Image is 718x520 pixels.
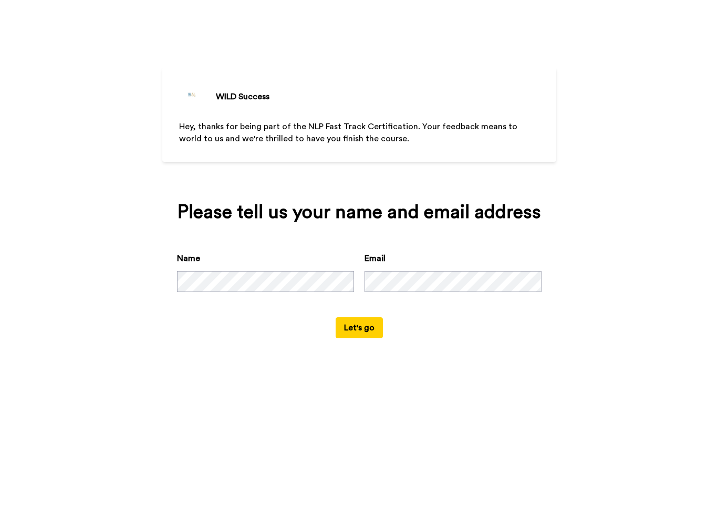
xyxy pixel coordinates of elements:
label: Email [365,252,386,265]
label: Name [177,252,200,265]
div: Please tell us your name and email address [177,202,542,223]
button: Let's go [336,317,383,338]
span: Hey, thanks for being part of the NLP Fast Track Certification. Your feedback means to world to u... [179,122,519,143]
div: WILD Success [216,90,269,103]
